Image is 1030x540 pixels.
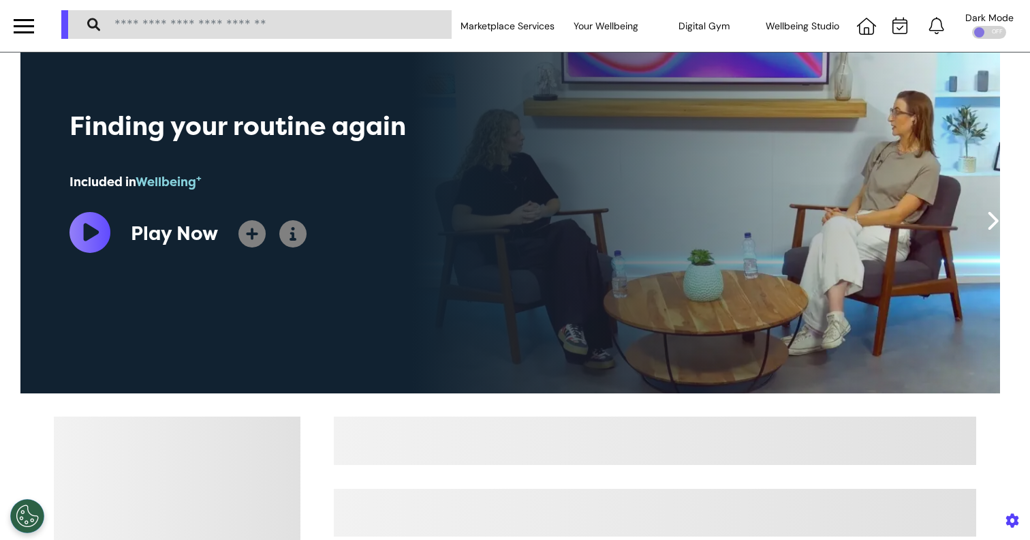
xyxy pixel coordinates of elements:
[753,7,852,45] div: Wellbeing Studio
[655,7,753,45] div: Digital Gym
[965,13,1014,22] div: Dark Mode
[557,7,655,45] div: Your Wellbeing
[196,173,202,183] sup: +
[458,7,557,45] div: Marketplace Services
[69,173,608,192] div: Included in
[972,26,1006,39] div: OFF
[69,107,608,146] div: Finding your routine again
[131,220,218,248] div: Play Now
[10,499,44,533] button: Open Preferences
[136,175,202,190] span: Wellbeing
